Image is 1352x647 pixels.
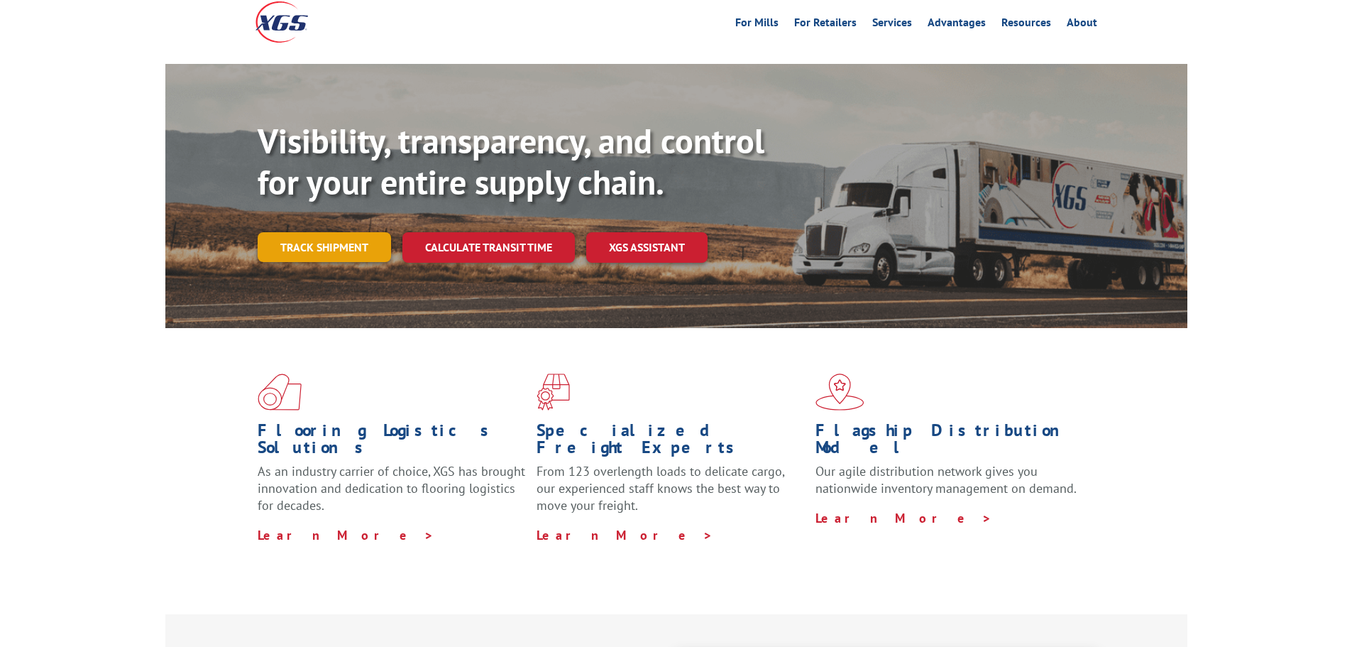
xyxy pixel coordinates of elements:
[815,374,864,411] img: xgs-icon-flagship-distribution-model-red
[815,422,1084,463] h1: Flagship Distribution Model
[794,17,857,33] a: For Retailers
[872,17,912,33] a: Services
[815,510,992,526] a: Learn More >
[735,17,779,33] a: For Mills
[815,463,1077,496] span: Our agile distribution network gives you nationwide inventory management on demand.
[258,119,764,204] b: Visibility, transparency, and control for your entire supply chain.
[258,422,526,463] h1: Flooring Logistics Solutions
[258,463,525,513] span: As an industry carrier of choice, XGS has brought innovation and dedication to flooring logistics...
[537,422,805,463] h1: Specialized Freight Experts
[537,374,570,411] img: xgs-icon-focused-on-flooring-red
[586,232,708,263] a: XGS ASSISTANT
[537,463,805,526] p: From 123 overlength loads to delicate cargo, our experienced staff knows the best way to move you...
[258,527,434,543] a: Learn More >
[258,374,302,411] img: xgs-icon-total-supply-chain-intelligence-red
[1067,17,1097,33] a: About
[1001,17,1051,33] a: Resources
[537,527,713,543] a: Learn More >
[928,17,986,33] a: Advantages
[258,232,391,262] a: Track shipment
[402,232,575,263] a: Calculate transit time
